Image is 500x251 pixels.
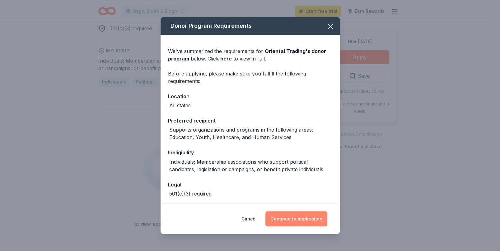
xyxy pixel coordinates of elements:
div: Before applying, please make sure you fulfill the following requirements: [168,70,332,85]
div: Preferred recipient [168,117,332,125]
div: All states [169,102,191,109]
div: Ineligibility [168,148,332,157]
div: Supports organizations and programs in the following areas: Education, Youth, Healthcare, and Hum... [169,126,332,141]
button: Continue to application [265,211,327,226]
button: Cancel [241,211,257,226]
div: We've summarized the requirements for below. Click to view in full. [168,47,332,62]
div: Individuals; Membership associations who support political candidates, legislation or campaigns, ... [169,158,332,173]
div: Location [168,92,332,100]
div: Donor Program Requirements [161,17,340,35]
div: 501(c)(3) required [169,190,212,197]
a: here [220,55,232,62]
div: Legal [168,181,332,189]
